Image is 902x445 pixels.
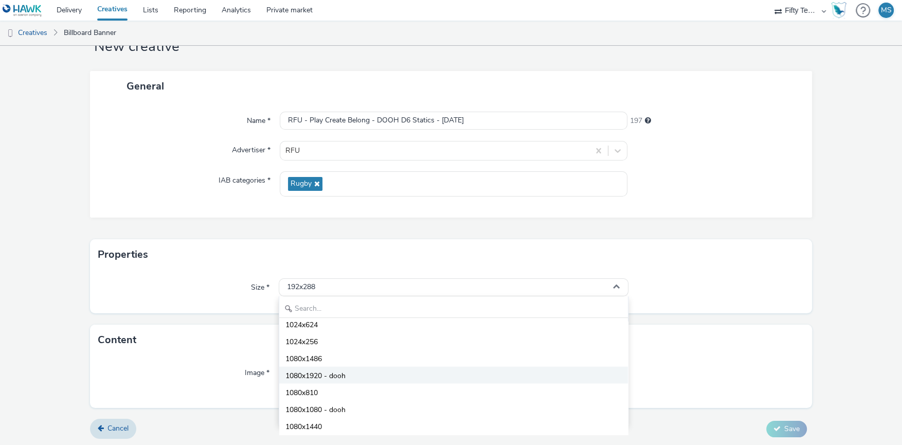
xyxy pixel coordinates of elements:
[766,421,807,437] button: Save
[285,388,318,398] span: 1080x810
[645,116,651,126] div: Maximum 255 characters
[279,300,628,318] input: Search...
[98,332,136,348] h3: Content
[280,112,628,130] input: Name
[107,423,129,433] span: Cancel
[285,337,318,347] span: 1024x256
[214,171,275,186] label: IAB categories *
[285,371,346,381] span: 1080x1920 - dooh
[247,278,274,293] label: Size *
[285,422,322,432] span: 1080x1440
[287,283,315,292] span: 192x288
[630,116,642,126] span: 197
[285,354,322,364] span: 1080x1486
[784,424,800,434] span: Save
[831,2,846,19] img: Hawk Academy
[881,3,892,18] div: MS
[5,28,15,39] img: dooh
[243,112,275,126] label: Name *
[228,141,275,155] label: Advertiser *
[98,247,148,262] h3: Properties
[285,405,346,415] span: 1080x1080 - dooh
[127,79,164,93] span: General
[291,180,312,188] span: Rugby
[90,37,811,57] h1: New creative
[90,419,136,438] a: Cancel
[3,4,42,17] img: undefined Logo
[241,364,274,378] label: Image *
[831,2,851,19] a: Hawk Academy
[59,21,121,45] a: Billboard Banner
[285,320,318,330] span: 1024x624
